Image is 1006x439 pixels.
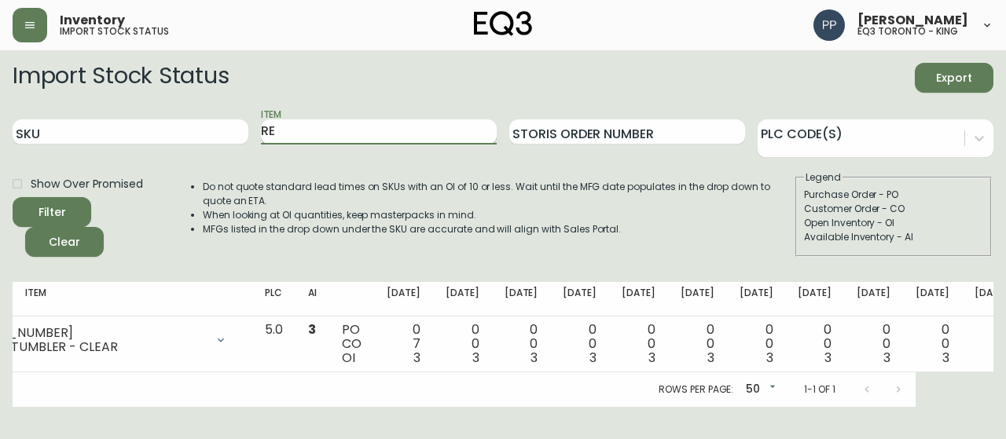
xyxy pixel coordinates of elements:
[927,68,981,88] span: Export
[804,382,835,397] p: 1-1 of 1
[622,323,655,365] div: 0 0
[804,230,983,244] div: Available Inventory - AI
[681,323,714,365] div: 0 0
[766,349,773,367] span: 3
[38,232,91,252] span: Clear
[203,208,794,222] li: When looking at OI quantities, keep masterpacks in mind.
[740,377,779,403] div: 50
[589,349,597,367] span: 3
[492,282,551,316] th: [DATE]
[740,323,773,365] div: 0 0
[433,282,492,316] th: [DATE]
[308,320,316,338] span: 3
[785,282,844,316] th: [DATE]
[252,316,296,372] td: 5.0
[387,323,420,365] div: 0 7
[203,222,794,236] li: MFGs listed in the drop down under the SKU are accurate and will align with Sales Portal.
[668,282,727,316] th: [DATE]
[374,282,433,316] th: [DATE]
[915,63,993,93] button: Export
[659,382,733,397] p: Rows per page:
[857,14,968,27] span: [PERSON_NAME]
[727,282,786,316] th: [DATE]
[39,203,66,222] div: Filter
[296,282,329,316] th: AI
[857,27,958,36] h5: eq3 toronto - king
[804,202,983,216] div: Customer Order - CO
[550,282,609,316] th: [DATE]
[413,349,420,367] span: 3
[813,9,845,41] img: 93ed64739deb6bac3372f15ae91c6632
[804,170,843,185] legend: Legend
[60,27,169,36] h5: import stock status
[13,282,330,316] th: Item
[563,323,597,365] div: 0 0
[648,349,655,367] span: 3
[446,323,479,365] div: 0 0
[916,323,949,365] div: 0 0
[13,197,91,227] button: Filter
[203,180,794,208] li: Do not quote standard lead times on SKUs with an OI of 10 or less. Wait until the MFG date popula...
[857,323,890,365] div: 0 0
[342,323,362,365] div: PO CO
[804,188,983,202] div: Purchase Order - PO
[609,282,668,316] th: [DATE]
[798,323,832,365] div: 0 0
[60,14,125,27] span: Inventory
[31,176,143,192] span: Show Over Promised
[472,349,479,367] span: 3
[342,349,355,367] span: OI
[531,349,538,367] span: 3
[804,216,983,230] div: Open Inventory - OI
[824,349,832,367] span: 3
[13,63,229,93] h2: Import Stock Status
[844,282,903,316] th: [DATE]
[25,227,104,257] button: Clear
[883,349,890,367] span: 3
[505,323,538,365] div: 0 0
[252,282,296,316] th: PLC
[903,282,962,316] th: [DATE]
[474,11,532,36] img: logo
[707,349,714,367] span: 3
[942,349,949,367] span: 3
